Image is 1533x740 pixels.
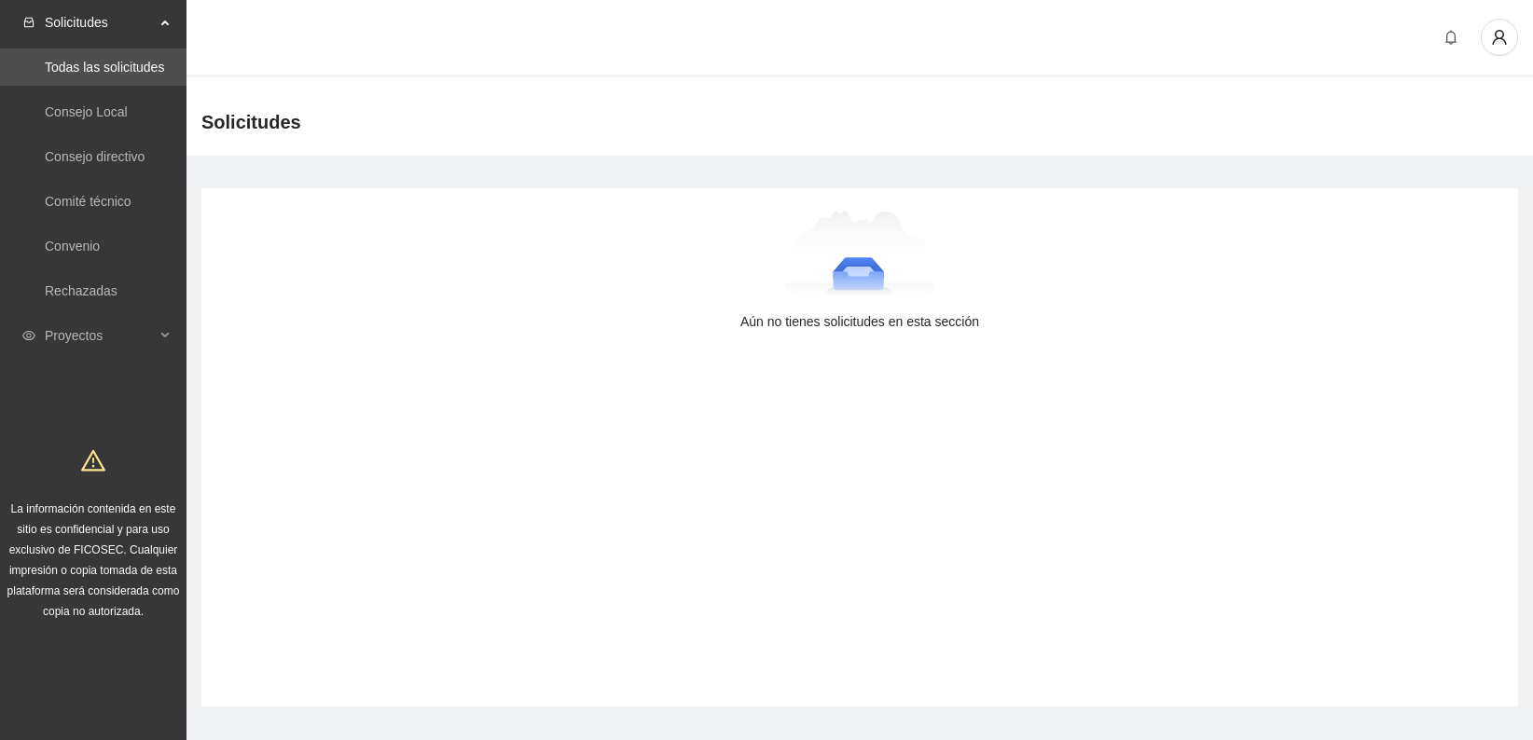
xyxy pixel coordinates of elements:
[784,211,936,304] img: Aún no tienes solicitudes en esta sección
[81,448,105,473] span: warning
[22,16,35,29] span: inbox
[1436,22,1466,52] button: bell
[45,239,100,254] a: Convenio
[231,311,1488,332] div: Aún no tienes solicitudes en esta sección
[45,194,131,209] a: Comité técnico
[45,60,164,75] a: Todas las solicitudes
[1482,29,1517,46] span: user
[45,317,155,354] span: Proyectos
[1481,19,1518,56] button: user
[45,104,128,119] a: Consejo Local
[201,107,301,137] span: Solicitudes
[1437,30,1465,45] span: bell
[7,502,180,618] span: La información contenida en este sitio es confidencial y para uso exclusivo de FICOSEC. Cualquier...
[45,4,155,41] span: Solicitudes
[22,329,35,342] span: eye
[45,283,117,298] a: Rechazadas
[45,149,145,164] a: Consejo directivo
